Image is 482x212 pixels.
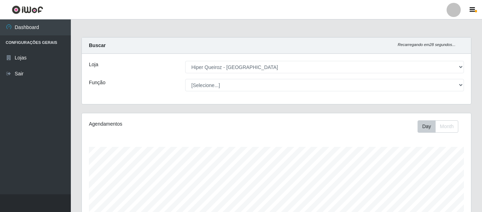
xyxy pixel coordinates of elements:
[418,120,458,133] div: First group
[89,61,98,68] label: Loja
[435,120,458,133] button: Month
[418,120,464,133] div: Toolbar with button groups
[89,120,239,128] div: Agendamentos
[89,42,106,48] strong: Buscar
[418,120,436,133] button: Day
[12,5,43,14] img: CoreUI Logo
[89,79,106,86] label: Função
[398,42,455,47] i: Recarregando em 28 segundos...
